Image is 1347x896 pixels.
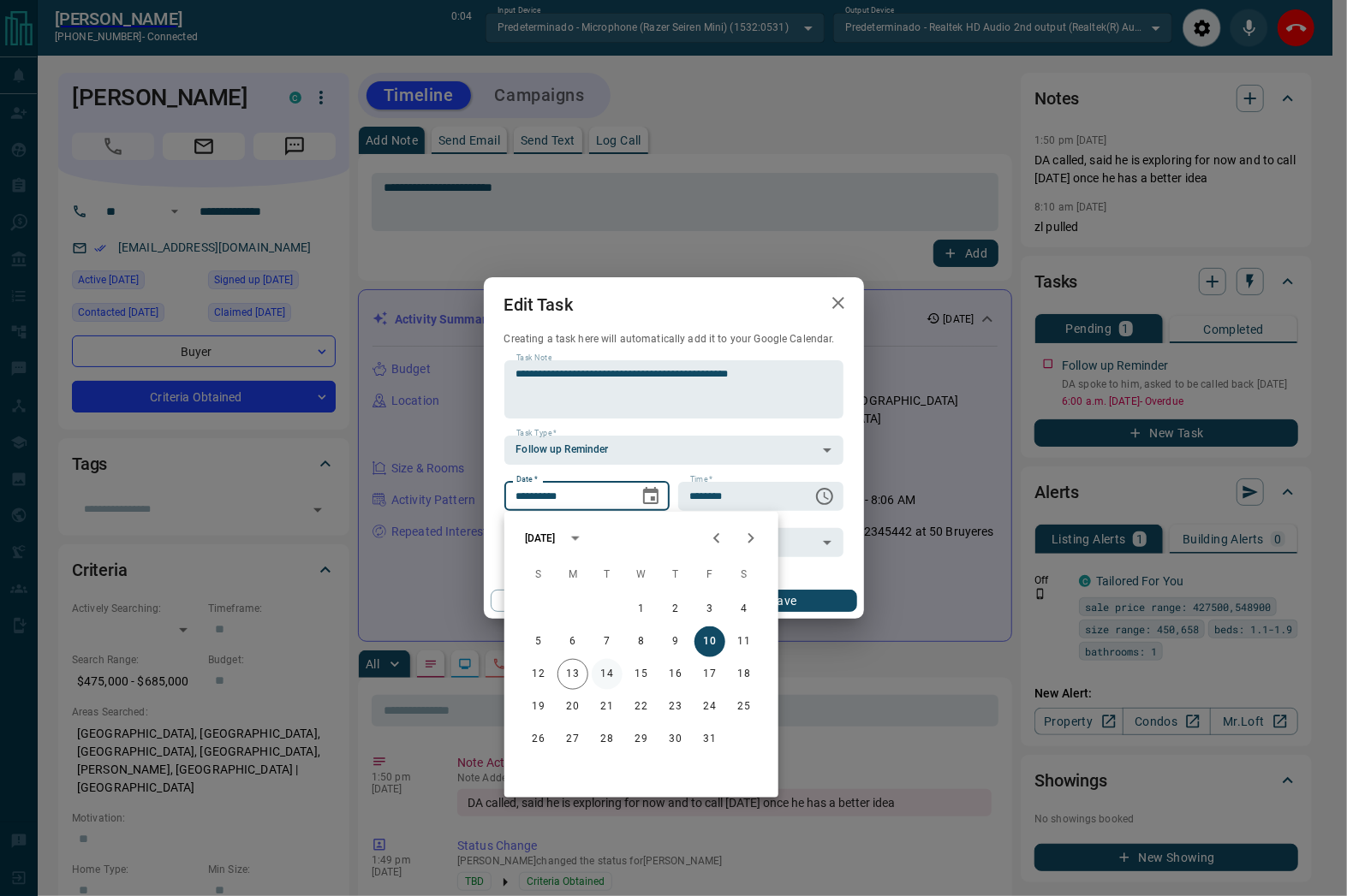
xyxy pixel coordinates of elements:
[694,558,725,592] span: Friday
[525,531,556,546] div: [DATE]
[700,521,734,555] button: Previous month
[694,724,725,755] button: 31
[523,558,554,592] span: Sunday
[626,691,657,722] button: 22
[592,558,623,592] span: Tuesday
[504,436,843,465] div: Follow up Reminder
[660,558,691,592] span: Thursday
[660,659,691,690] button: 16
[694,691,725,722] button: 24
[734,521,768,555] button: Next month
[523,626,554,657] button: 5
[729,691,760,722] button: 25
[729,626,760,657] button: 11
[592,626,623,657] button: 7
[523,659,554,690] button: 12
[660,691,691,722] button: 23
[808,479,842,513] button: Choose time, selected time is 6:00 AM
[592,691,623,722] button: 21
[557,724,588,755] button: 27
[626,558,657,592] span: Wednesday
[516,428,557,439] label: Task Type
[557,626,588,657] button: 6
[626,594,657,625] button: 1
[592,724,623,755] button: 28
[634,479,668,513] button: Choose date, selected date is Oct 10, 2025
[710,590,856,612] button: Save
[516,353,551,364] label: Task Note
[523,724,554,755] button: 26
[694,594,725,625] button: 3
[484,277,593,332] h2: Edit Task
[729,659,760,690] button: 18
[557,659,588,690] button: 13
[504,332,843,347] p: Creating a task here will automatically add it to your Google Calendar.
[592,659,623,690] button: 14
[557,691,588,722] button: 20
[626,659,657,690] button: 15
[729,558,760,592] span: Saturday
[694,659,725,690] button: 17
[694,626,725,657] button: 10
[516,474,538,485] label: Date
[660,626,691,657] button: 9
[557,558,588,592] span: Monday
[690,474,712,485] label: Time
[660,724,691,755] button: 30
[729,594,760,625] button: 4
[626,724,657,755] button: 29
[660,594,691,625] button: 2
[561,524,590,553] button: calendar view is open, switch to year view
[626,626,657,657] button: 8
[491,590,637,612] button: Cancel
[523,691,554,722] button: 19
